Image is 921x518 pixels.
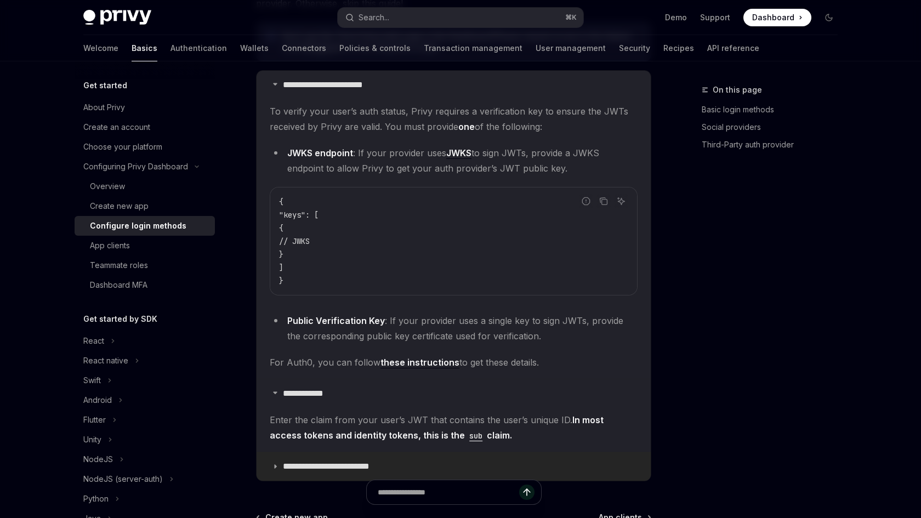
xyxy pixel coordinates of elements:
[282,35,326,61] a: Connectors
[90,180,125,193] div: Overview
[380,357,459,368] a: these instructions
[83,160,188,173] div: Configuring Privy Dashboard
[614,194,628,208] button: Ask AI
[270,412,638,443] span: Enter the claim from your user’s JWT that contains the user’s unique ID.
[83,374,101,387] div: Swift
[279,210,319,220] span: "keys": [
[619,35,650,61] a: Security
[519,485,535,500] button: Send message
[83,354,128,367] div: React native
[75,275,215,295] a: Dashboard MFA
[536,35,606,61] a: User management
[83,334,104,348] div: React
[270,145,638,176] li: : If your provider uses to sign JWTs, provide a JWKS endpoint to allow Privy to get your auth pro...
[579,194,593,208] button: Report incorrect code
[257,71,651,379] details: **** **** **** **** ****To verify your user’s auth status, Privy requires a verification key to e...
[279,236,310,246] span: // JWKS
[170,35,227,61] a: Authentication
[565,13,577,22] span: ⌘ K
[75,117,215,137] a: Create an account
[90,239,130,252] div: App clients
[90,278,147,292] div: Dashboard MFA
[90,259,148,272] div: Teammate roles
[270,313,638,344] li: : If your provider uses a single key to sign JWTs, provide the corresponding public key certifica...
[287,147,353,158] strong: JWKS endpoint
[424,35,522,61] a: Transaction management
[270,355,638,370] span: For Auth0, you can follow to get these details.
[700,12,730,23] a: Support
[240,35,269,61] a: Wallets
[279,197,283,207] span: {
[75,98,215,117] a: About Privy
[279,276,283,286] span: }
[83,433,101,446] div: Unity
[359,11,389,24] div: Search...
[83,121,150,134] div: Create an account
[90,200,149,213] div: Create new app
[338,8,583,27] button: Search...⌘K
[75,177,215,196] a: Overview
[83,473,163,486] div: NodeJS (server-auth)
[339,35,411,61] a: Policies & controls
[75,216,215,236] a: Configure login methods
[83,492,109,505] div: Python
[132,35,157,61] a: Basics
[458,121,475,132] strong: one
[75,236,215,255] a: App clients
[279,263,283,272] span: ]
[83,312,157,326] h5: Get started by SDK
[83,413,106,426] div: Flutter
[83,35,118,61] a: Welcome
[743,9,811,26] a: Dashboard
[270,104,638,134] span: To verify your user’s auth status, Privy requires a verification key to ensure the JWTs received ...
[83,10,151,25] img: dark logo
[820,9,838,26] button: Toggle dark mode
[702,118,846,136] a: Social providers
[702,136,846,153] a: Third-Party auth provider
[83,101,125,114] div: About Privy
[83,394,112,407] div: Android
[665,12,687,23] a: Demo
[75,137,215,157] a: Choose your platform
[279,223,283,233] span: {
[465,430,487,441] a: sub
[287,315,385,326] strong: Public Verification Key
[83,453,113,466] div: NodeJS
[83,140,162,153] div: Choose your platform
[257,379,651,452] details: **** **** **Enter the claim from your user’s JWT that contains the user’s unique ID.In most acces...
[83,79,127,92] h5: Get started
[465,430,487,442] code: sub
[596,194,611,208] button: Copy the contents from the code block
[713,83,762,96] span: On this page
[702,101,846,118] a: Basic login methods
[75,255,215,275] a: Teammate roles
[279,249,283,259] span: }
[90,219,186,232] div: Configure login methods
[707,35,759,61] a: API reference
[446,147,471,159] a: JWKS
[663,35,694,61] a: Recipes
[752,12,794,23] span: Dashboard
[75,196,215,216] a: Create new app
